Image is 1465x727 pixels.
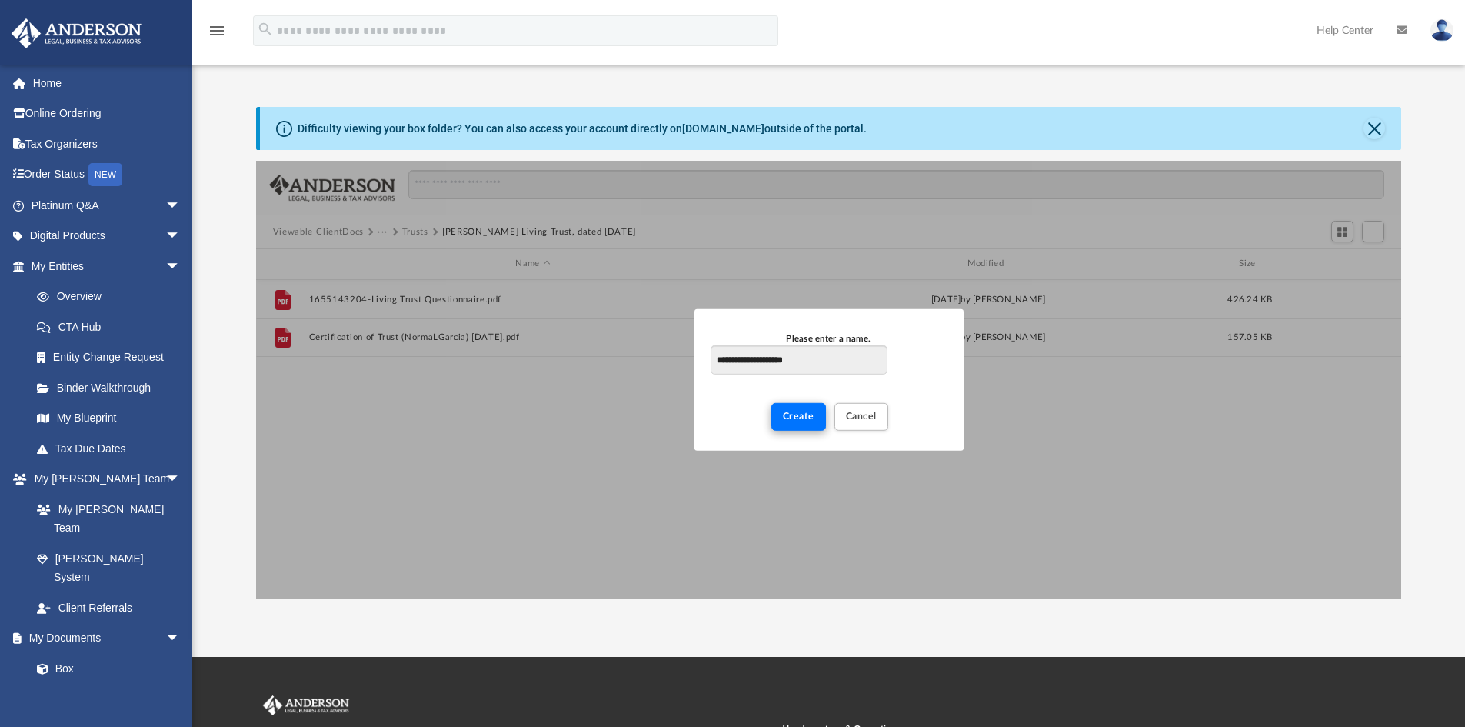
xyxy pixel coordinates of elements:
[7,18,146,48] img: Anderson Advisors Platinum Portal
[165,623,196,655] span: arrow_drop_down
[846,412,877,421] span: Cancel
[11,464,196,495] a: My [PERSON_NAME] Teamarrow_drop_down
[22,403,196,434] a: My Blueprint
[711,332,946,346] div: Please enter a name.
[257,21,274,38] i: search
[22,543,196,592] a: [PERSON_NAME] System
[834,403,888,430] button: Cancel
[165,190,196,222] span: arrow_drop_down
[22,282,204,312] a: Overview
[22,653,188,684] a: Box
[694,308,964,450] div: New Folder
[682,122,764,135] a: [DOMAIN_NAME]
[11,190,204,221] a: Platinum Q&Aarrow_drop_down
[165,464,196,495] span: arrow_drop_down
[22,372,204,403] a: Binder Walkthrough
[260,695,352,715] img: Anderson Advisors Platinum Portal
[298,121,867,137] div: Difficulty viewing your box folder? You can also access your account directly on outside of the p...
[22,433,204,464] a: Tax Due Dates
[11,128,204,159] a: Tax Organizers
[11,221,204,252] a: Digital Productsarrow_drop_down
[88,163,122,186] div: NEW
[22,494,188,543] a: My [PERSON_NAME] Team
[11,159,204,191] a: Order StatusNEW
[783,412,814,421] span: Create
[11,623,196,654] a: My Documentsarrow_drop_down
[165,251,196,282] span: arrow_drop_down
[1430,19,1453,42] img: User Pic
[208,22,226,40] i: menu
[11,68,204,98] a: Home
[22,312,204,342] a: CTA Hub
[11,251,204,282] a: My Entitiesarrow_drop_down
[771,403,826,430] button: Create
[22,342,204,373] a: Entity Change Request
[165,221,196,252] span: arrow_drop_down
[208,29,226,40] a: menu
[1363,118,1385,139] button: Close
[22,592,196,623] a: Client Referrals
[11,98,204,129] a: Online Ordering
[711,345,887,375] input: Please enter a name.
